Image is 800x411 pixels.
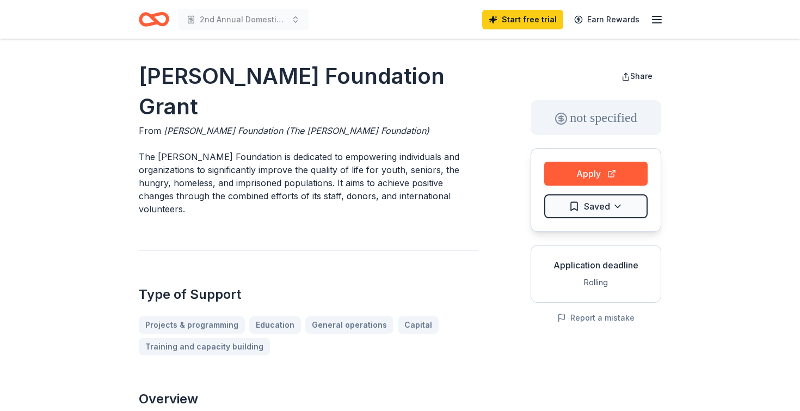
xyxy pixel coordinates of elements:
span: Saved [584,199,610,213]
h1: [PERSON_NAME] Foundation Grant [139,61,478,122]
button: Saved [544,194,648,218]
button: Apply [544,162,648,186]
div: Application deadline [540,259,652,272]
p: The [PERSON_NAME] Foundation is dedicated to empowering individuals and organizations to signific... [139,150,478,216]
div: Rolling [540,276,652,289]
h2: Overview [139,390,478,408]
a: Education [249,316,301,334]
span: [PERSON_NAME] Foundation (The [PERSON_NAME] Foundation) [164,125,429,136]
h2: Type of Support [139,286,478,303]
button: Share [613,65,661,87]
a: General operations [305,316,393,334]
div: not specified [531,100,661,135]
div: From [139,124,478,137]
button: Report a mistake [557,311,635,324]
button: 2nd Annual Domestic Violence Symposium/Conference [178,9,309,30]
a: Home [139,7,169,32]
span: 2nd Annual Domestic Violence Symposium/Conference [200,13,287,26]
a: Training and capacity building [139,338,270,355]
a: Start free trial [482,10,563,29]
a: Earn Rewards [568,10,646,29]
span: Share [630,71,653,81]
a: Capital [398,316,439,334]
a: Projects & programming [139,316,245,334]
